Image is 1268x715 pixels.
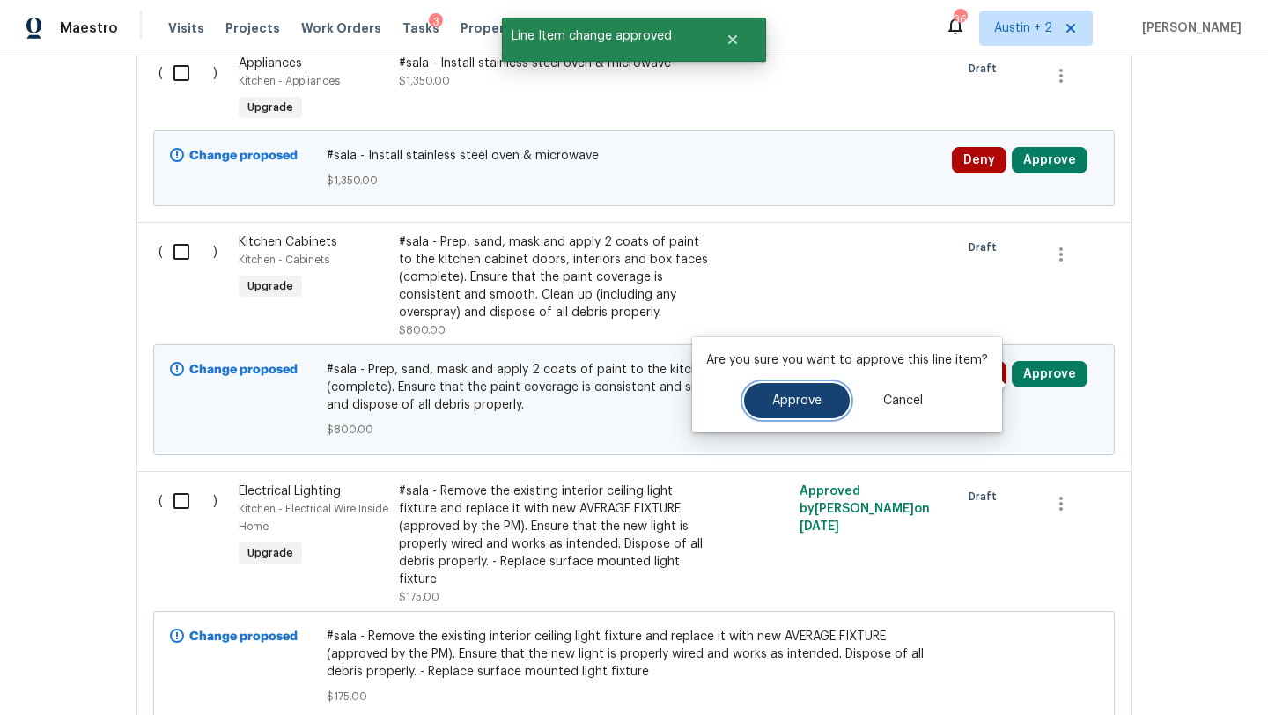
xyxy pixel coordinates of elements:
[969,488,1004,505] span: Draft
[327,688,942,705] span: $175.00
[189,364,298,376] b: Change proposed
[1012,361,1087,387] button: Approve
[399,592,439,602] span: $175.00
[706,351,988,369] p: Are you sure you want to approve this line item?
[502,18,704,55] span: Line Item change approved
[239,504,388,532] span: Kitchen - Electrical Wire Inside Home
[240,99,300,116] span: Upgrade
[402,22,439,34] span: Tasks
[327,421,942,439] span: $800.00
[399,233,709,321] div: #sala - Prep, sand, mask and apply 2 coats of paint to the kitchen cabinet doors, interiors and b...
[969,60,1004,77] span: Draft
[399,325,446,335] span: $800.00
[225,19,280,37] span: Projects
[168,19,204,37] span: Visits
[994,19,1052,37] span: Austin + 2
[239,236,337,248] span: Kitchen Cabinets
[153,477,233,611] div: ( )
[239,254,329,265] span: Kitchen - Cabinets
[772,394,822,408] span: Approve
[327,147,942,165] span: #sala - Install stainless steel oven & microwave
[800,485,930,533] span: Approved by [PERSON_NAME] on
[301,19,381,37] span: Work Orders
[855,383,951,418] button: Cancel
[240,277,300,295] span: Upgrade
[399,55,709,72] div: #sala - Install stainless steel oven & microwave
[239,76,340,86] span: Kitchen - Appliances
[954,11,966,28] div: 36
[429,13,443,31] div: 3
[327,628,942,681] span: #sala - Remove the existing interior ceiling light fixture and replace it with new AVERAGE FIXTUR...
[240,544,300,562] span: Upgrade
[969,239,1004,256] span: Draft
[239,57,302,70] span: Appliances
[327,361,942,414] span: #sala - Prep, sand, mask and apply 2 coats of paint to the kitchen cabinet doors, interiors and b...
[800,520,839,533] span: [DATE]
[189,150,298,162] b: Change proposed
[60,19,118,37] span: Maestro
[461,19,529,37] span: Properties
[704,22,762,57] button: Close
[883,394,923,408] span: Cancel
[1012,147,1087,173] button: Approve
[153,49,233,130] div: ( )
[1135,19,1242,37] span: [PERSON_NAME]
[399,483,709,588] div: #sala - Remove the existing interior ceiling light fixture and replace it with new AVERAGE FIXTUR...
[239,485,341,498] span: Electrical Lighting
[153,228,233,344] div: ( )
[399,76,450,86] span: $1,350.00
[327,172,942,189] span: $1,350.00
[189,630,298,643] b: Change proposed
[952,147,1006,173] button: Deny
[744,383,850,418] button: Approve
